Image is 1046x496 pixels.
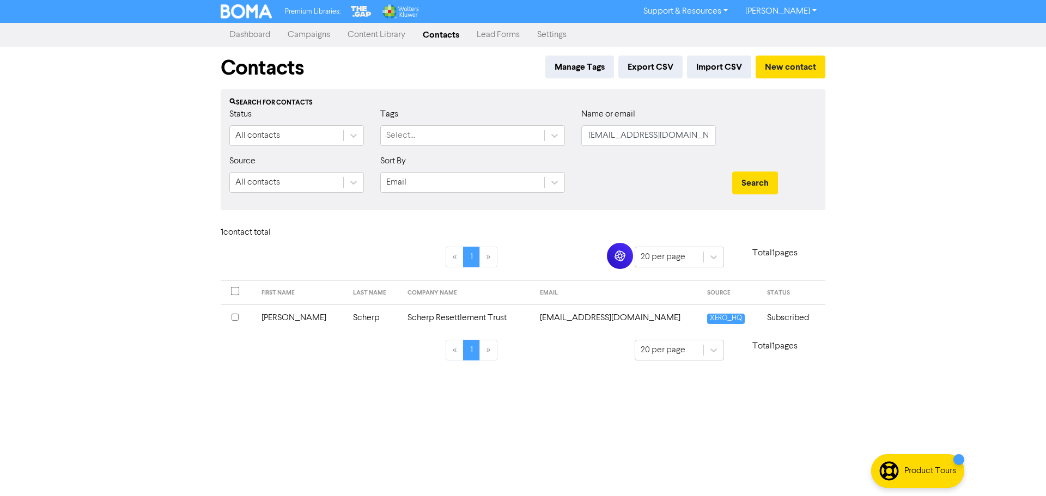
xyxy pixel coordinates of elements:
[635,3,737,20] a: Support & Resources
[724,340,825,353] p: Total 1 pages
[285,8,340,15] span: Premium Libraries:
[641,344,685,357] div: 20 per page
[545,56,614,78] button: Manage Tags
[528,24,575,46] a: Settings
[468,24,528,46] a: Lead Forms
[229,98,817,108] div: Search for contacts
[279,24,339,46] a: Campaigns
[761,281,825,305] th: STATUS
[737,3,825,20] a: [PERSON_NAME]
[221,228,308,238] h6: 1 contact total
[724,247,825,260] p: Total 1 pages
[235,129,280,142] div: All contacts
[992,444,1046,496] iframe: Chat Widget
[235,176,280,189] div: All contacts
[761,304,825,331] td: Subscribed
[221,4,272,19] img: BOMA Logo
[756,56,825,78] button: New contact
[349,4,373,19] img: The Gap
[401,304,533,331] td: Scherp Resettlement Trust
[463,247,480,267] a: Page 1 is your current page
[701,281,761,305] th: SOURCE
[414,24,468,46] a: Contacts
[346,281,401,305] th: LAST NAME
[618,56,683,78] button: Export CSV
[339,24,414,46] a: Content Library
[732,172,778,194] button: Search
[386,176,406,189] div: Email
[463,340,480,360] a: Page 1 is your current page
[581,108,635,121] label: Name or email
[380,155,406,168] label: Sort By
[707,314,745,324] span: XERO_HQ
[641,250,685,264] div: 20 per page
[380,108,398,121] label: Tags
[255,304,347,331] td: [PERSON_NAME]
[533,281,701,305] th: EMAIL
[346,304,401,331] td: Scherp
[381,4,418,19] img: Wolters Kluwer
[386,129,415,142] div: Select...
[221,24,279,46] a: Dashboard
[221,56,304,81] h1: Contacts
[255,281,347,305] th: FIRST NAME
[229,155,256,168] label: Source
[401,281,533,305] th: COMPANY NAME
[687,56,751,78] button: Import CSV
[533,304,701,331] td: lizscherp@xtra.co.nz
[229,108,252,121] label: Status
